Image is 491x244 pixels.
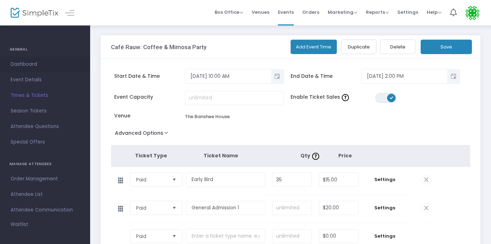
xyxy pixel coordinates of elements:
[204,152,238,159] span: Ticket Name
[421,40,472,54] button: Save
[273,201,311,215] input: unlimited
[427,9,442,16] span: Help
[185,70,271,82] input: Select date & time
[111,43,206,51] h3: Café Rauw: Coffee & Mimosa Party
[10,157,81,171] h4: MANAGE ATTENDEES
[380,40,415,54] button: Delete
[11,91,80,100] span: Times & Tickets
[366,176,404,183] span: Settings
[11,174,80,184] span: Order Management
[319,230,358,243] input: Price
[185,91,284,105] input: unlimited
[338,152,352,159] span: Price
[291,72,361,80] span: End Date & Time
[111,128,175,141] button: Advanced Options
[11,221,28,228] span: Waitlist
[366,233,404,240] span: Settings
[366,9,389,16] span: Reports
[135,152,167,159] span: Ticket Type
[447,69,460,83] button: Toggle popup
[319,173,358,186] input: Price
[291,40,337,54] button: Add Event Time
[11,106,80,116] span: Season Tickets
[11,75,80,85] span: Event Details
[114,72,185,80] span: Start Date & Time
[366,204,404,211] span: Settings
[169,230,179,243] button: Select
[328,9,357,16] span: Marketing
[342,94,349,101] img: question-mark
[278,3,294,21] span: Events
[252,3,269,21] span: Venues
[291,93,375,101] span: Enable Ticket Sales
[136,233,167,240] span: Paid
[390,96,393,99] span: ON
[215,9,243,16] span: Box Office
[302,3,319,21] span: Orders
[11,60,80,69] span: Dashboard
[136,204,167,211] span: Paid
[114,93,185,101] span: Event Capacity
[271,69,284,83] button: Toggle popup
[362,70,448,82] input: Select date & time
[11,138,80,147] span: Special Offers
[300,152,321,159] span: Qty
[397,3,418,21] span: Settings
[186,229,265,243] input: Enter a ticket type name. e.g. General Admission
[11,122,80,131] span: Attendee Questions
[11,205,80,215] span: Attendee Communication
[319,201,358,215] input: Price
[341,40,376,54] button: Duplicate
[11,190,80,199] span: Attendee List
[186,173,265,187] input: Enter a ticket type name. e.g. General Admission
[169,201,179,215] button: Select
[185,113,230,120] div: The Banshee House
[10,42,81,57] h4: GENERAL
[114,112,185,120] span: Venue
[136,176,167,183] span: Paid
[186,201,265,215] input: Enter a ticket type name. e.g. General Admission
[169,173,179,186] button: Select
[312,153,319,160] img: question-mark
